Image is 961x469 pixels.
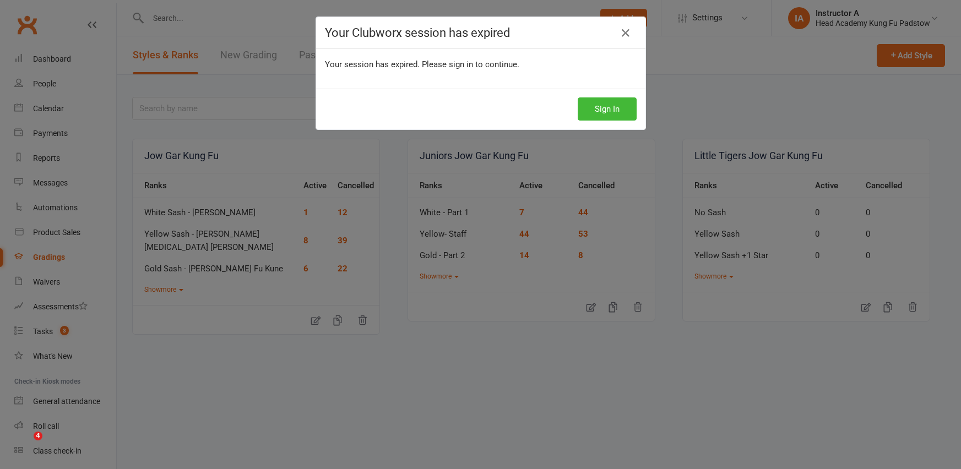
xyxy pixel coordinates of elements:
[325,59,519,69] span: Your session has expired. Please sign in to continue.
[34,432,42,440] span: 4
[578,97,637,121] button: Sign In
[617,24,634,42] a: Close
[11,432,37,458] iframe: Intercom live chat
[325,26,637,40] h4: Your Clubworx session has expired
